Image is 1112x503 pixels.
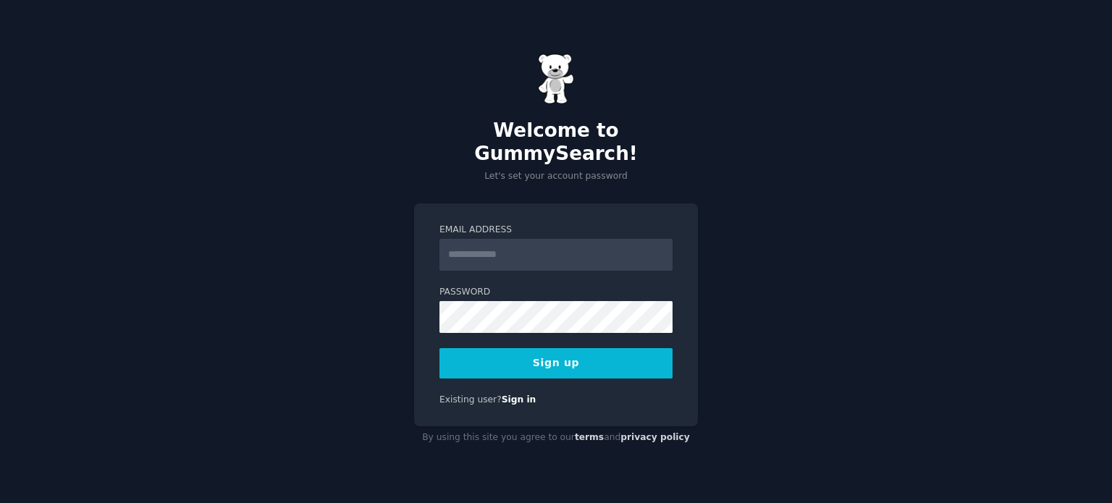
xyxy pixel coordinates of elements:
a: privacy policy [620,432,690,442]
a: Sign in [502,394,536,405]
h2: Welcome to GummySearch! [414,119,698,165]
img: Gummy Bear [538,54,574,104]
label: Email Address [439,224,673,237]
div: By using this site you agree to our and [414,426,698,449]
span: Existing user? [439,394,502,405]
a: terms [575,432,604,442]
label: Password [439,286,673,299]
button: Sign up [439,348,673,379]
p: Let's set your account password [414,170,698,183]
